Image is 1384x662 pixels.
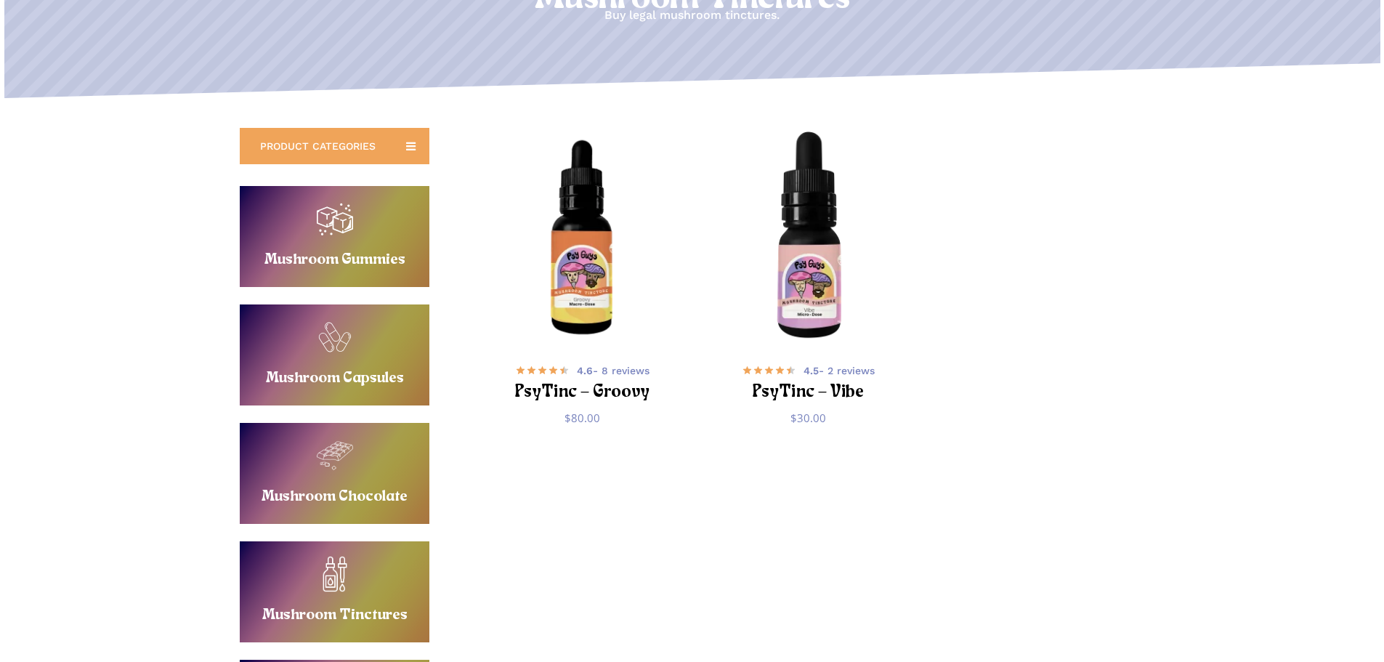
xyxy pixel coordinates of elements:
[790,411,826,425] bdi: 30.00
[564,411,571,425] span: $
[564,411,600,425] bdi: 80.00
[703,131,915,344] img: Microdose Mushroom Tincture with PsyGuys branded label
[804,365,819,376] b: 4.5
[240,128,429,164] a: PRODUCT CATEGORIES
[790,411,797,425] span: $
[260,139,376,153] span: PRODUCT CATEGORIES
[804,363,875,378] span: - 2 reviews
[721,379,897,406] h2: PsyTinc – Vibe
[476,131,689,344] a: PsyTinc - Groovy
[577,365,593,376] b: 4.6
[721,361,897,400] a: 4.5- 2 reviews PsyTinc – Vibe
[577,363,649,378] span: - 8 reviews
[703,131,915,344] a: PsyTinc - Vibe
[494,361,671,400] a: 4.6- 8 reviews PsyTinc – Groovy
[476,131,689,344] img: Macrodose Mushroom Tincture with PsyGuys branded label
[494,379,671,406] h2: PsyTinc – Groovy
